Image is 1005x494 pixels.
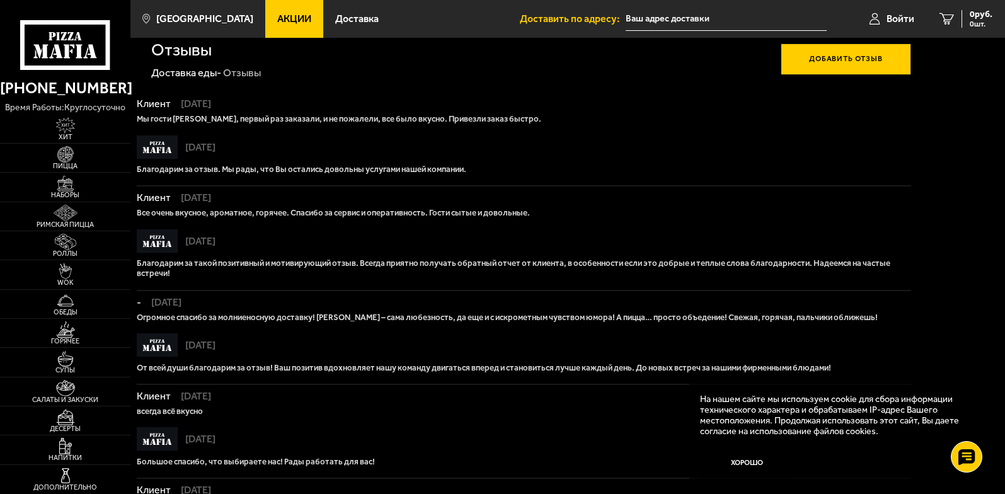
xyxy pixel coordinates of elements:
[781,43,912,75] button: Добавить отзыв
[137,258,911,279] p: Благодарим за такой позитивный и мотивирующий отзыв. Всегда приятно получать обратный отчет от кл...
[970,20,992,28] span: 0 шт.
[137,391,174,401] span: Клиент
[156,14,253,24] span: [GEOGRAPHIC_DATA]
[223,66,261,80] div: Отзывы
[178,434,215,444] span: [DATE]
[137,193,174,203] span: Клиент
[887,14,914,24] span: Войти
[178,236,215,246] span: [DATE]
[700,447,795,479] button: Хорошо
[626,8,827,31] input: Ваш адрес доставки
[137,406,911,417] p: всегда всё вкусно
[174,391,211,401] span: [DATE]
[137,457,911,468] p: Большое спасибо, что выбираете нас! Рады работать для вас!
[174,193,211,203] span: [DATE]
[151,66,221,79] a: Доставка еды-
[144,297,181,307] span: [DATE]
[335,14,379,24] span: Доставка
[137,297,144,307] span: -
[137,114,911,125] p: Мы гости [PERSON_NAME], первый раз заказали, и не пожалели, все было вкусно. Привезли заказ быстро.
[137,208,911,219] p: Все очень вкусное, ароматное, горячее. Спасибо за сервис и оперативность. Гости сытые и довольные.
[277,14,311,24] span: Акции
[174,99,211,109] span: [DATE]
[151,42,212,59] h1: Отзывы
[178,142,215,152] span: [DATE]
[970,10,992,19] span: 0 руб.
[137,363,911,374] p: От всей души благодарим за отзыв! Ваш позитив вдохновляет нашу команду двигаться вперед и станови...
[137,164,911,175] p: Благодарим за отзыв. Мы рады, что Вы остались довольны услугами нашей компании.
[137,313,911,323] p: Огромное спасибо за молниеносную доставку! [PERSON_NAME] – сама любезность, да еще и с искрометны...
[137,99,174,109] span: Клиент
[700,394,973,437] p: На нашем сайте мы используем cookie для сбора информации технического характера и обрабатываем IP...
[178,340,215,350] span: [DATE]
[520,14,626,24] span: Доставить по адресу:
